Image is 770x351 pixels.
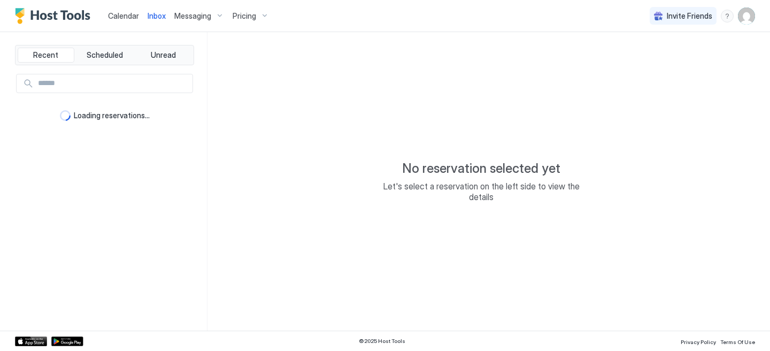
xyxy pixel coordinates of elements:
button: Recent [18,48,74,63]
span: Invite Friends [667,11,712,21]
span: Scheduled [87,50,123,60]
a: Google Play Store [51,337,83,346]
span: No reservation selected yet [402,161,560,177]
div: loading [60,110,71,121]
input: Input Field [34,74,192,93]
span: Recent [33,50,58,60]
span: Let's select a reservation on the left side to view the details [374,181,588,202]
span: Unread [151,50,176,60]
div: User profile [738,7,755,25]
span: © 2025 Host Tools [359,338,405,345]
a: Terms Of Use [720,335,755,347]
a: Privacy Policy [681,335,716,347]
div: menu [721,10,734,22]
a: Inbox [148,10,166,21]
span: Messaging [174,11,211,21]
span: Inbox [148,11,166,20]
button: Unread [135,48,191,63]
span: Terms Of Use [720,339,755,345]
span: Loading reservations... [74,111,150,120]
span: Privacy Policy [681,339,716,345]
span: Calendar [108,11,139,20]
a: App Store [15,337,47,346]
a: Host Tools Logo [15,8,95,24]
span: Pricing [233,11,256,21]
a: Calendar [108,10,139,21]
div: tab-group [15,45,194,65]
button: Scheduled [76,48,133,63]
